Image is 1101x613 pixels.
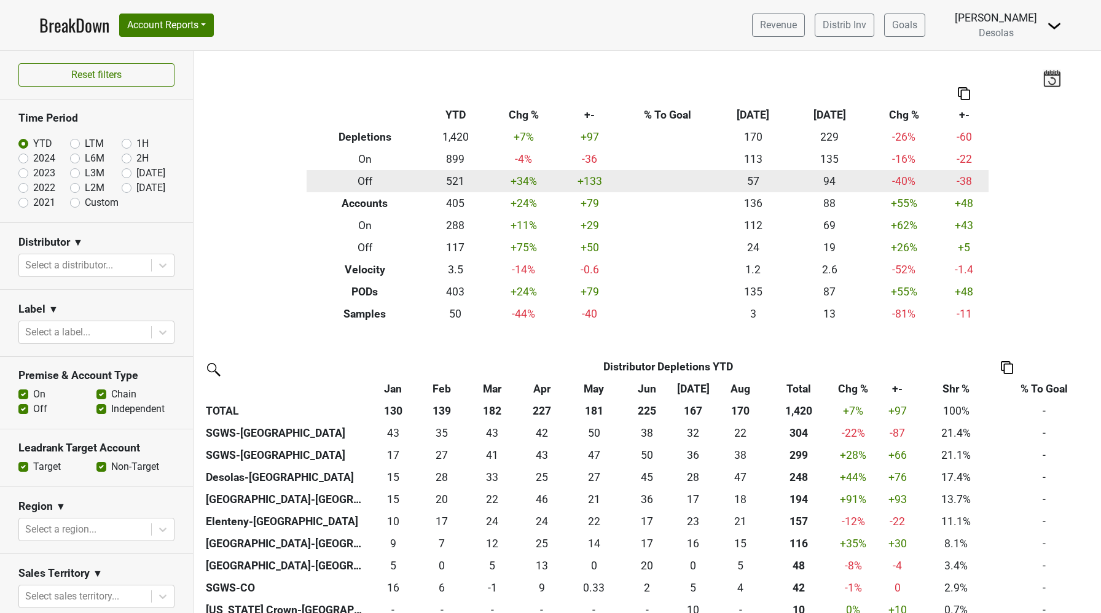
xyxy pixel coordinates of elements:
td: +48 [940,192,989,214]
label: L3M [85,166,104,181]
td: +55 % [868,281,940,303]
td: +7 % [488,126,560,148]
div: 299 [770,447,828,463]
td: 32.671 [466,466,519,488]
td: 28.336 [672,466,714,488]
th: Depletions [307,126,423,148]
td: 27 [418,444,466,466]
th: [GEOGRAPHIC_DATA]-[GEOGRAPHIC_DATA] [203,533,369,555]
span: ▼ [93,566,103,581]
th: Shr %: activate to sort column ascending [919,378,993,400]
td: 0 [565,555,622,577]
label: 2023 [33,166,55,181]
div: 15 [717,536,764,552]
th: Aug: activate to sort column ascending [714,378,767,400]
img: Copy to clipboard [958,87,970,100]
h3: Sales Territory [18,567,90,580]
td: 21 [714,510,767,533]
td: 17.4% [919,466,993,488]
th: Samples [307,303,423,325]
th: +- [940,104,989,126]
td: -11 [940,303,989,325]
td: - [993,466,1095,488]
div: 25 [521,536,562,552]
a: Distrib Inv [815,14,874,37]
th: Off [307,236,423,259]
td: 12.18 [466,533,519,555]
img: Dropdown Menu [1047,18,1062,33]
th: Jan: activate to sort column ascending [369,378,418,400]
label: Chain [111,387,136,402]
td: -52 % [868,259,940,281]
div: 10 [371,513,415,529]
td: 100% [919,400,993,422]
td: +50 [560,236,621,259]
div: 25 [521,469,562,485]
label: 2H [136,151,149,166]
th: SGWS-[GEOGRAPHIC_DATA] [203,422,369,444]
label: 2024 [33,151,55,166]
td: -26 % [868,126,940,148]
td: +43 [940,214,989,236]
button: Reset filters [18,63,174,87]
td: - [993,400,1095,422]
td: 40.667 [466,444,519,466]
td: 69 [791,214,868,236]
td: 8.1% [919,533,993,555]
div: 42 [521,425,562,441]
td: 20 [622,555,672,577]
div: 33 [469,469,515,485]
div: 7 [421,536,464,552]
td: 38 [622,422,672,444]
td: 28.169 [418,466,466,488]
th: % To Goal [620,104,715,126]
td: +75 % [488,236,560,259]
td: 135 [715,281,791,303]
div: 47 [717,469,764,485]
td: 38 [714,444,767,466]
div: 22 [469,491,515,507]
td: 112 [715,214,791,236]
div: 17 [675,491,711,507]
td: 13.7% [919,488,993,510]
div: 18 [717,491,764,507]
td: -22 % [831,422,876,444]
img: Copy to clipboard [1001,361,1013,374]
td: 403 [423,281,488,303]
div: 15 [371,469,415,485]
div: 43 [371,425,415,441]
div: 9 [371,536,415,552]
td: 1,420 [423,126,488,148]
div: 12 [469,536,515,552]
div: +93 [879,491,916,507]
td: 44.839 [622,466,672,488]
td: +35 % [831,533,876,555]
th: 167 [672,400,714,422]
th: Off [307,170,423,192]
a: BreakDown [39,12,109,38]
th: 130 [369,400,418,422]
td: +62 % [868,214,940,236]
td: - [993,510,1095,533]
td: 18 [714,488,767,510]
th: 182 [466,400,519,422]
th: 303.664 [767,422,831,444]
th: PODs [307,281,423,303]
td: 57 [715,170,791,192]
th: 157.330 [767,510,831,533]
th: 227 [519,400,566,422]
a: Revenue [752,14,805,37]
td: 405 [423,192,488,214]
td: 47.167 [565,444,622,466]
label: 1H [136,136,149,151]
div: 28 [675,469,711,485]
td: 41.834 [519,422,566,444]
div: -22 [879,513,916,529]
div: 38 [717,447,764,463]
img: filter [203,359,222,378]
td: - [993,422,1095,444]
td: - [993,488,1095,510]
th: Distributor Depletions YTD [418,356,919,378]
label: [DATE] [136,166,165,181]
div: 22 [568,513,619,529]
